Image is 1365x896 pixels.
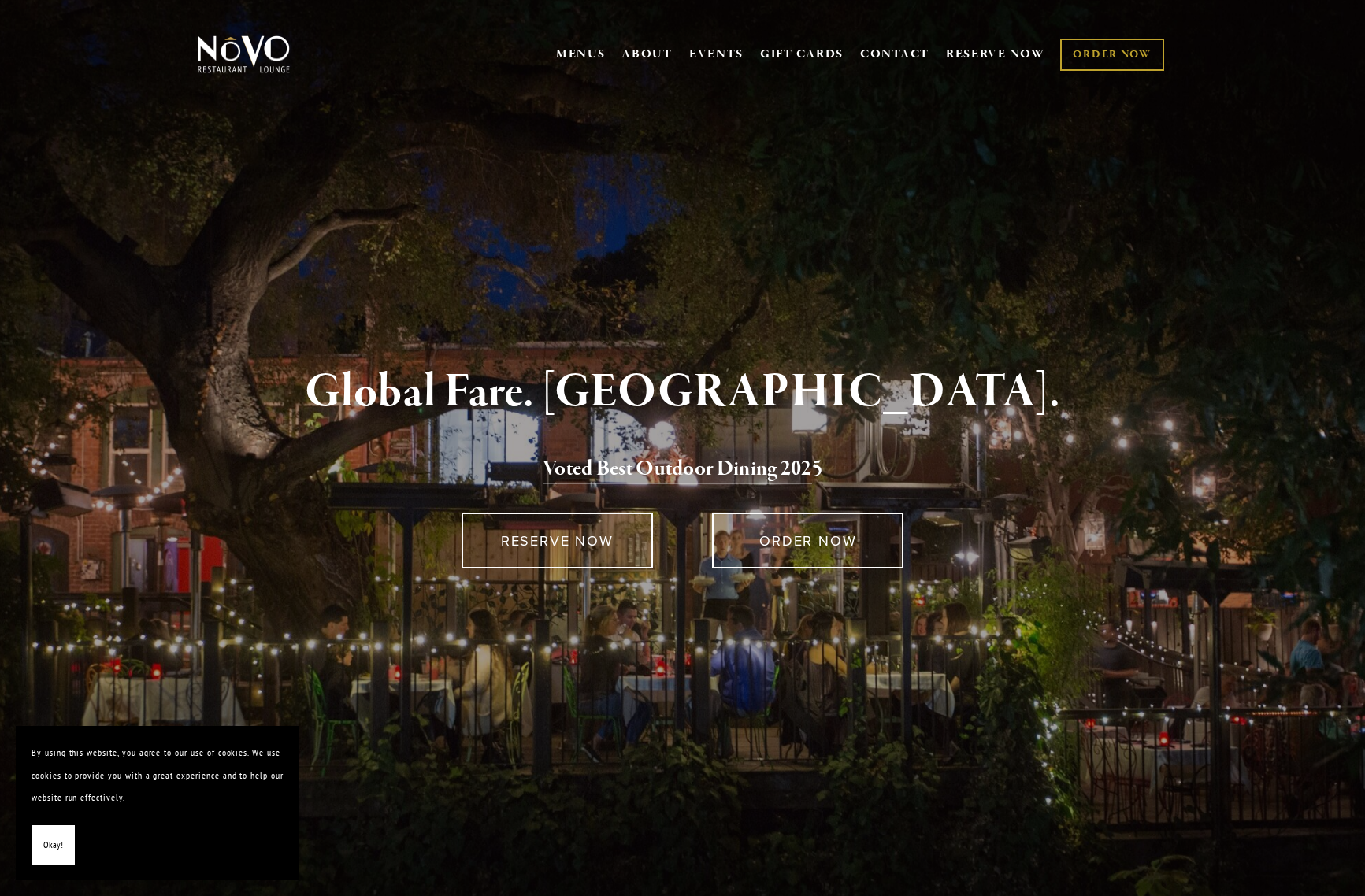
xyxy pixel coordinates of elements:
[543,455,812,485] a: Voted Best Outdoor Dining 202
[760,39,844,69] a: GIFT CARDS
[860,39,929,69] a: CONTACT
[43,834,63,857] span: Okay!
[462,513,653,568] a: RESERVE NOW
[32,742,284,809] p: By using this website, you agree to our use of cookies. We use cookies to provide you with a grea...
[689,46,744,62] a: EVENTS
[712,513,903,568] a: ORDER NOW
[1060,39,1163,71] a: ORDER NOW
[556,46,606,62] a: MENUS
[946,39,1045,69] a: RESERVE NOW
[621,46,673,62] a: ABOUT
[195,35,293,74] img: Novo Restaurant &amp; Lounge
[16,726,299,880] section: Cookie banner
[305,362,1060,422] strong: Global Fare. [GEOGRAPHIC_DATA].
[224,453,1142,486] h2: 5
[32,825,75,865] button: Okay!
